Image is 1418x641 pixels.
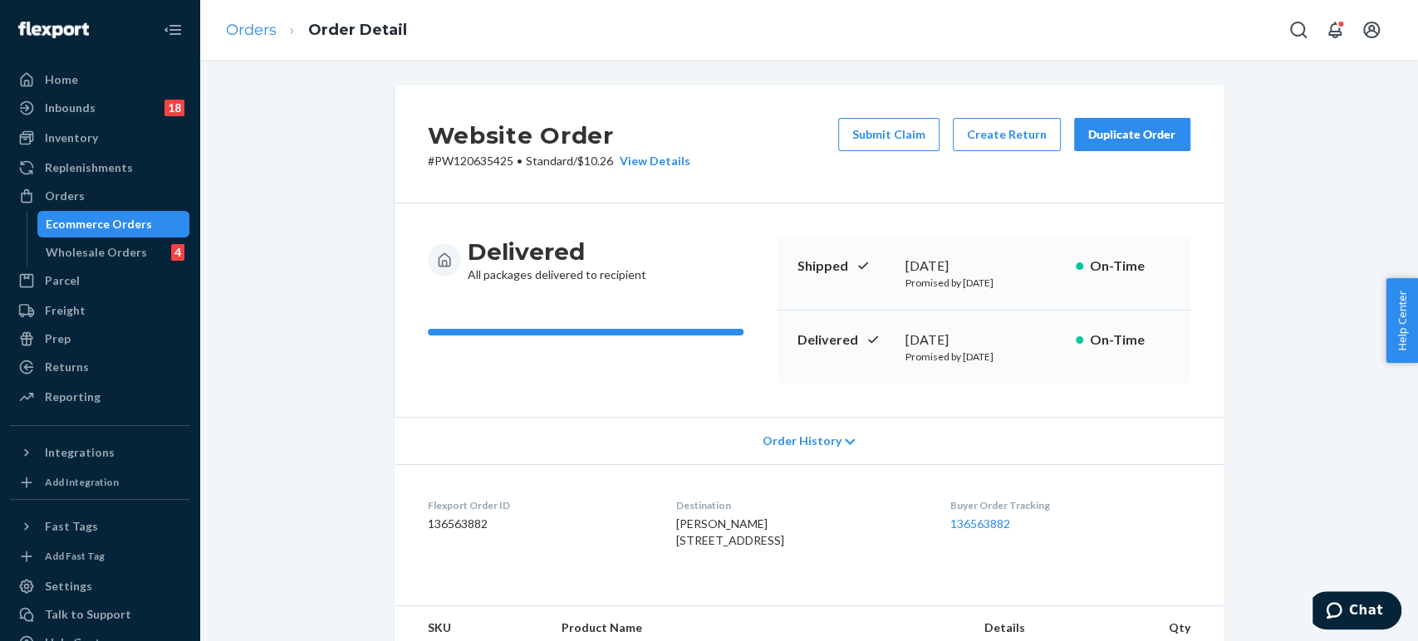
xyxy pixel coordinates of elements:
[45,475,119,489] div: Add Integration
[953,118,1061,151] button: Create Return
[10,354,189,380] a: Returns
[676,498,924,512] dt: Destination
[164,100,184,116] div: 18
[468,237,646,283] div: All packages delivered to recipient
[1088,126,1176,143] div: Duplicate Order
[10,573,189,599] a: Settings
[45,71,78,88] div: Home
[10,297,189,324] a: Freight
[1282,13,1315,46] button: Open Search Box
[45,549,105,563] div: Add Fast Tag
[10,384,189,410] a: Reporting
[797,330,892,350] p: Delivered
[10,472,189,492] a: Add Integration
[10,513,189,540] button: Fast Tags
[905,330,1062,350] div: [DATE]
[950,498,1190,512] dt: Buyer Order Tracking
[37,239,190,266] a: Wholesale Orders4
[46,244,147,261] div: Wholesale Orders
[226,21,277,39] a: Orders
[18,22,89,38] img: Flexport logo
[10,66,189,93] a: Home
[10,154,189,181] a: Replenishments
[428,118,690,153] h2: Website Order
[10,125,189,151] a: Inventory
[45,330,71,347] div: Prep
[428,516,650,532] dd: 136563882
[45,272,80,289] div: Parcel
[156,13,189,46] button: Close Navigation
[1318,13,1352,46] button: Open notifications
[797,257,892,276] p: Shipped
[762,433,841,449] span: Order History
[905,350,1062,364] p: Promised by [DATE]
[10,183,189,209] a: Orders
[838,118,940,151] button: Submit Claim
[950,516,1010,531] a: 136563882
[45,518,98,535] div: Fast Tags
[526,154,573,168] span: Standard
[10,95,189,121] a: Inbounds18
[45,302,86,319] div: Freight
[171,244,184,261] div: 4
[10,546,189,566] a: Add Fast Tag
[1355,13,1388,46] button: Open account menu
[676,516,784,547] span: [PERSON_NAME] [STREET_ADDRESS]
[10,439,189,466] button: Integrations
[46,216,152,232] div: Ecommerce Orders
[468,237,646,267] h3: Delivered
[45,100,96,116] div: Inbounds
[613,153,690,169] button: View Details
[45,359,89,375] div: Returns
[905,257,1062,276] div: [DATE]
[10,267,189,294] a: Parcel
[1090,330,1170,350] p: On-Time
[45,188,85,204] div: Orders
[45,606,131,623] div: Talk to Support
[45,444,115,461] div: Integrations
[37,211,190,237] a: Ecommerce Orders
[45,578,92,595] div: Settings
[45,389,101,405] div: Reporting
[1074,118,1190,151] button: Duplicate Order
[428,498,650,512] dt: Flexport Order ID
[905,276,1062,290] p: Promised by [DATE]
[45,130,98,146] div: Inventory
[1090,257,1170,276] p: On-Time
[45,159,133,176] div: Replenishments
[1386,278,1418,363] button: Help Center
[308,21,407,39] a: Order Detail
[10,325,189,352] a: Prep
[10,601,189,628] button: Talk to Support
[1313,591,1401,633] iframe: Opens a widget where you can chat to one of our agents
[428,153,690,169] p: # PW120635425 / $10.26
[517,154,523,168] span: •
[213,6,420,55] ol: breadcrumbs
